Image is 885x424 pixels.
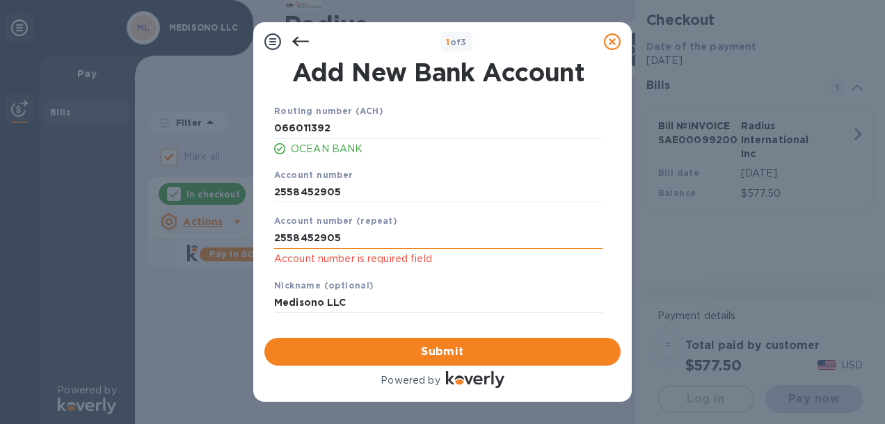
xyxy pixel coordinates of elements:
p: Powered by [381,373,440,388]
p: Account number is required field [274,251,603,267]
input: Enter nickname [274,293,603,313]
button: Submit [264,338,621,366]
b: of 3 [446,37,467,47]
input: Enter account number [274,181,603,202]
b: Account number [274,170,353,180]
input: Enter routing number [274,118,603,139]
p: OCEAN BANK [291,142,603,156]
b: Nickname (optional) [274,280,374,291]
h1: Add New Bank Account [266,58,611,87]
img: Logo [446,371,504,388]
span: Submit [276,343,609,360]
input: Enter account number [274,228,603,249]
b: Routing number (ACH) [274,106,383,116]
span: 1 [446,37,449,47]
b: Account number (repeat) [274,215,397,226]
